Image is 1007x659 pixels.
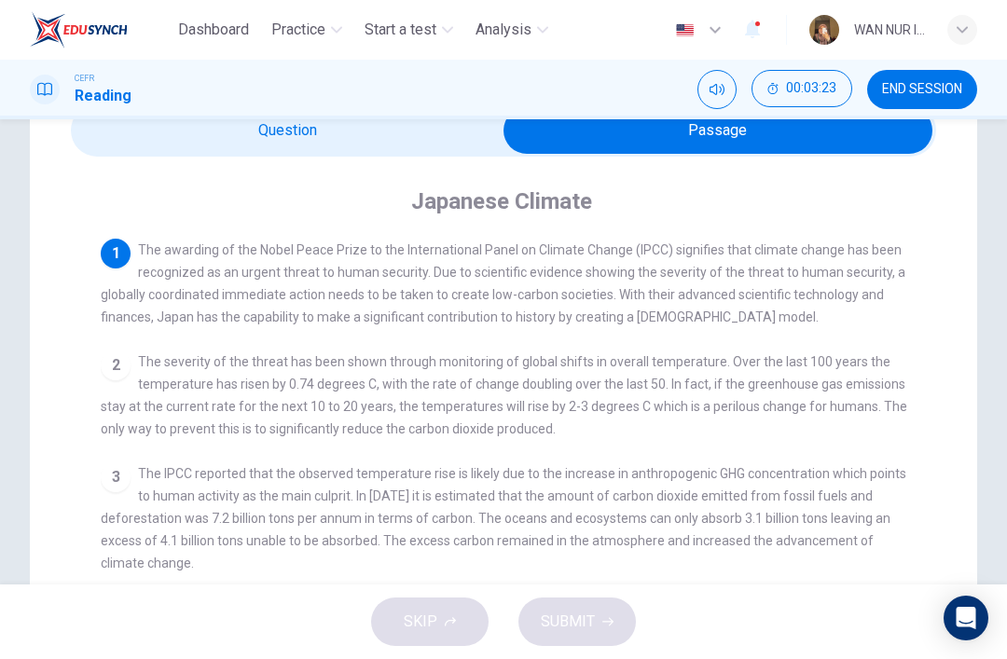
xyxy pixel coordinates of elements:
[697,70,737,109] div: Mute
[357,13,461,47] button: Start a test
[171,13,256,47] button: Dashboard
[752,70,852,109] div: Hide
[944,596,988,640] div: Open Intercom Messenger
[30,11,128,48] img: EduSynch logo
[101,242,905,324] span: The awarding of the Nobel Peace Prize to the International Panel on Climate Change (IPCC) signifi...
[101,239,131,268] div: 1
[101,354,907,436] span: The severity of the threat has been shown through monitoring of global shifts in overall temperat...
[809,15,839,45] img: Profile picture
[75,85,131,107] h1: Reading
[365,19,436,41] span: Start a test
[101,462,131,492] div: 3
[264,13,350,47] button: Practice
[411,186,592,216] h4: Japanese Climate
[882,82,962,97] span: END SESSION
[854,19,925,41] div: WAN NUR ISTASYAR [PERSON_NAME]
[30,11,171,48] a: EduSynch logo
[752,70,852,107] button: 00:03:23
[476,19,531,41] span: Analysis
[786,81,836,96] span: 00:03:23
[101,466,906,570] span: The IPCC reported that the observed temperature rise is likely due to the increase in anthropogen...
[468,13,556,47] button: Analysis
[673,23,697,37] img: en
[101,350,131,380] div: 2
[271,19,325,41] span: Practice
[178,19,249,41] span: Dashboard
[867,70,977,109] button: END SESSION
[75,72,94,85] span: CEFR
